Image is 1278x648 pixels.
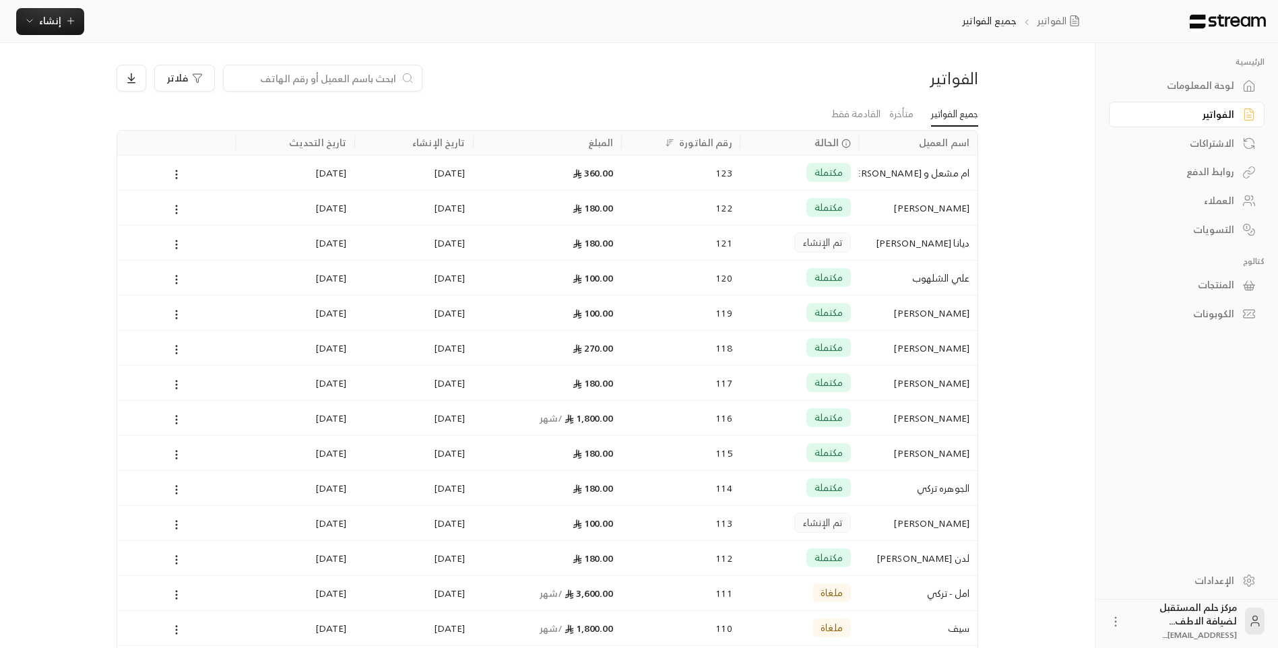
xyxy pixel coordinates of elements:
div: 180.00 [482,436,614,470]
div: اسم العميل [919,134,969,151]
a: روابط الدفع [1109,159,1265,185]
div: 113 [630,506,732,540]
div: 3,600.00 [482,576,614,610]
div: [PERSON_NAME] [867,191,969,225]
div: مركز حلم المستقبل لضيافة الاطف... [1130,601,1237,641]
div: 100.00 [482,296,614,330]
span: ملغاة [821,586,843,600]
div: التسويات [1126,223,1234,236]
div: [PERSON_NAME] [867,296,969,330]
div: 100.00 [482,506,614,540]
div: تاريخ الإنشاء [412,134,465,151]
span: مكتملة [814,411,843,424]
div: ام مشعل و [PERSON_NAME] [867,156,969,190]
div: 110 [630,611,732,645]
div: علي الشلهوب [867,261,969,295]
div: [DATE] [362,471,465,505]
span: مكتملة [814,481,843,494]
div: 118 [630,331,732,365]
div: [DATE] [244,471,346,505]
a: القادمة فقط [831,102,881,126]
a: المنتجات [1109,272,1265,298]
div: 115 [630,436,732,470]
span: / شهر [540,585,563,602]
div: 112 [630,541,732,575]
div: لوحة المعلومات [1126,79,1234,92]
div: [DATE] [362,401,465,435]
div: [DATE] [244,401,346,435]
div: 119 [630,296,732,330]
div: الجوهره تركي [867,471,969,505]
span: مكتملة [814,446,843,459]
a: العملاء [1109,188,1265,214]
div: الفواتير [773,67,978,89]
div: الاشتراكات [1126,137,1234,150]
div: [PERSON_NAME] [867,436,969,470]
div: [DATE] [244,611,346,645]
a: لوحة المعلومات [1109,73,1265,99]
div: 270.00 [482,331,614,365]
div: 180.00 [482,191,614,225]
div: [DATE] [244,261,346,295]
div: روابط الدفع [1126,165,1234,179]
div: [DATE] [362,611,465,645]
div: تاريخ التحديث [289,134,347,151]
div: [PERSON_NAME] [867,366,969,400]
div: المبلغ [588,134,614,151]
div: [PERSON_NAME] [867,506,969,540]
div: 117 [630,366,732,400]
a: الفواتير [1037,13,1085,28]
a: الفواتير [1109,102,1265,128]
div: الكوبونات [1126,307,1234,321]
div: [DATE] [362,576,465,610]
button: Sort [662,135,678,151]
div: [DATE] [244,156,346,190]
span: / شهر [540,620,563,637]
span: مكتملة [814,306,843,319]
div: 122 [630,191,732,225]
p: الرئيسية [1109,57,1265,67]
div: [DATE] [362,296,465,330]
div: [DATE] [244,366,346,400]
div: [DATE] [362,436,465,470]
span: مكتملة [814,551,843,564]
div: 120 [630,261,732,295]
div: لدن [PERSON_NAME] [867,541,969,575]
div: 180.00 [482,366,614,400]
nav: breadcrumb [962,13,1085,28]
div: 180.00 [482,471,614,505]
a: الكوبونات [1109,301,1265,327]
a: جميع الفواتير [931,102,978,127]
span: / شهر [540,410,563,426]
div: سيف [867,611,969,645]
div: 111 [630,576,732,610]
p: جميع الفواتير [962,13,1017,28]
a: الاشتراكات [1109,130,1265,156]
input: ابحث باسم العميل أو رقم الهاتف [232,71,396,86]
div: [DATE] [244,226,346,260]
div: ديانا [PERSON_NAME] [867,226,969,260]
div: 180.00 [482,226,614,260]
button: إنشاء [16,8,84,35]
span: مكتملة [814,376,843,389]
div: 114 [630,471,732,505]
div: 116 [630,401,732,435]
div: [DATE] [244,506,346,540]
span: مكتملة [814,166,843,179]
div: [DATE] [244,296,346,330]
img: Logo [1188,14,1267,29]
span: تم الإنشاء [803,516,842,529]
div: [DATE] [244,191,346,225]
div: امل - تركي [867,576,969,610]
div: 180.00 [482,541,614,575]
div: [DATE] [362,226,465,260]
div: [DATE] [244,576,346,610]
div: [DATE] [362,261,465,295]
div: العملاء [1126,194,1234,207]
div: 360.00 [482,156,614,190]
div: [PERSON_NAME] [867,401,969,435]
div: 121 [630,226,732,260]
div: [DATE] [244,436,346,470]
div: 100.00 [482,261,614,295]
a: التسويات [1109,216,1265,242]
